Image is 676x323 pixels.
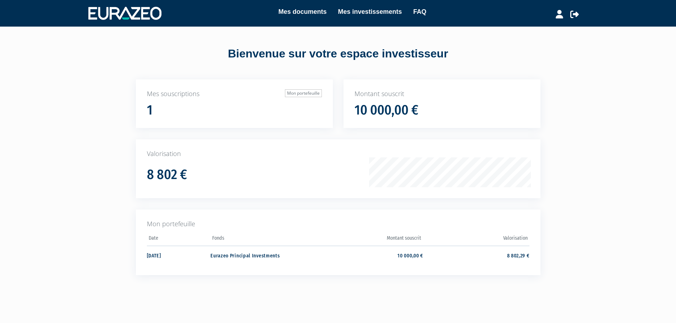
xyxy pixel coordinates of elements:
[210,246,317,264] td: Eurazeo Principal Investments
[147,103,153,118] h1: 1
[147,233,211,246] th: Date
[355,103,418,118] h1: 10 000,00 €
[210,233,317,246] th: Fonds
[88,7,161,20] img: 1732889491-logotype_eurazeo_blanc_rvb.png
[338,7,402,17] a: Mes investissements
[278,7,326,17] a: Mes documents
[120,46,556,62] div: Bienvenue sur votre espace investisseur
[147,167,187,182] h1: 8 802 €
[423,233,529,246] th: Valorisation
[317,233,423,246] th: Montant souscrit
[423,246,529,264] td: 8 802,29 €
[317,246,423,264] td: 10 000,00 €
[413,7,427,17] a: FAQ
[147,219,529,229] p: Mon portefeuille
[355,89,529,99] p: Montant souscrit
[147,246,211,264] td: [DATE]
[285,89,322,97] a: Mon portefeuille
[147,89,322,99] p: Mes souscriptions
[147,149,529,158] p: Valorisation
